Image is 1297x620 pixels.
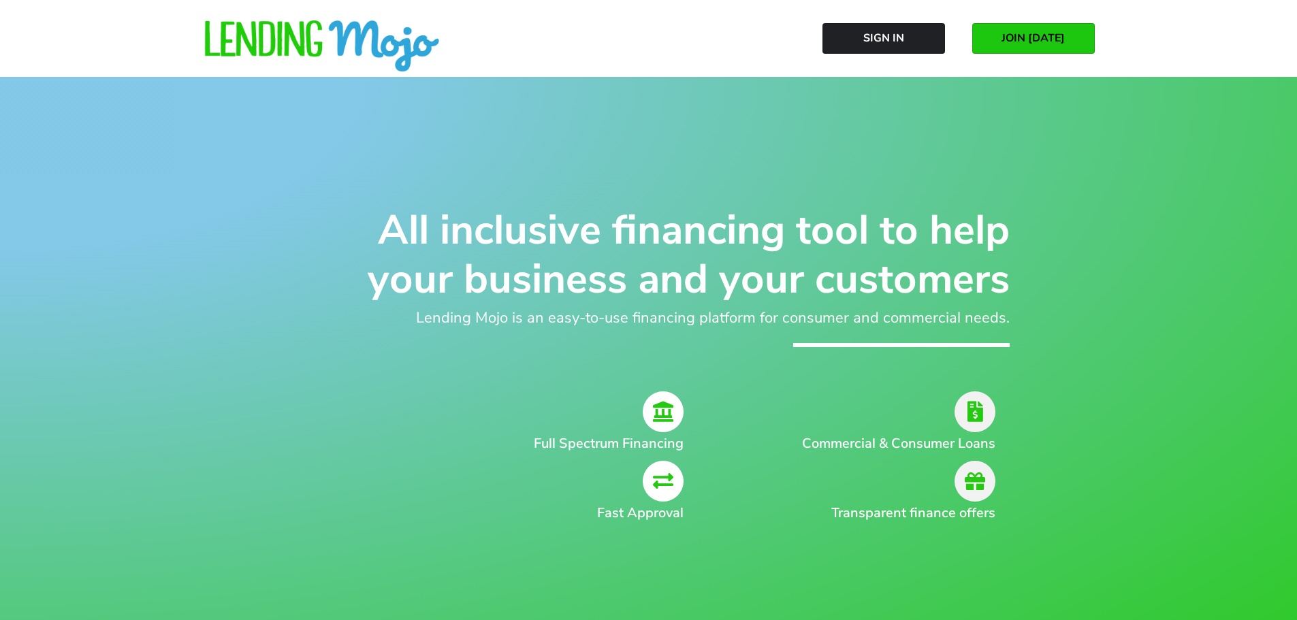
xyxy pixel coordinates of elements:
h2: Commercial & Consumer Loans [779,434,995,454]
h2: Lending Mojo is an easy-to-use financing platform for consumer and commercial needs. [288,307,1010,329]
span: Sign In [863,32,904,44]
h2: Full Spectrum Financing [349,434,684,454]
h2: Transparent finance offers [779,503,995,523]
a: Sign In [822,23,945,54]
h2: Fast Approval [349,503,684,523]
span: JOIN [DATE] [1002,32,1065,44]
img: lm-horizontal-logo [203,20,441,74]
a: JOIN [DATE] [972,23,1095,54]
h1: All inclusive financing tool to help your business and your customers [288,206,1010,304]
